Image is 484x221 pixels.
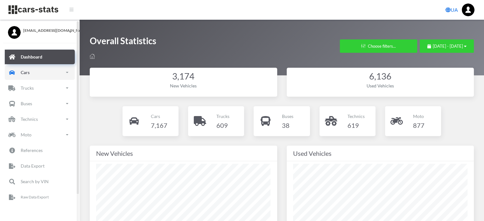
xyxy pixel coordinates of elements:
a: Data Export [5,159,75,173]
span: [DATE] - [DATE] [433,44,463,49]
p: Trucks [216,112,229,120]
p: Technics [21,115,38,123]
div: Used Vehicles [293,148,468,158]
p: Dashboard [21,53,42,61]
h4: 38 [282,120,293,130]
p: Moto [413,112,424,120]
p: Search by VIN [21,177,49,185]
button: [DATE] - [DATE] [420,39,474,53]
h4: 7,167 [151,120,167,130]
p: Data Export [21,162,45,170]
p: References [21,146,43,154]
p: Trucks [21,84,34,92]
a: Raw Data Export [5,190,75,204]
p: Cars [151,112,167,120]
h4: 619 [347,120,365,130]
a: [EMAIL_ADDRESS][DOMAIN_NAME] [8,26,72,33]
h1: Overall Statistics [90,35,156,50]
a: Trucks [5,81,75,95]
h4: 609 [216,120,229,130]
a: UA [443,3,460,16]
p: Buses [282,112,293,120]
p: Cars [21,68,30,76]
button: Choose filters... [340,39,417,53]
a: Technics [5,112,75,127]
div: 3,174 [96,70,271,83]
div: New Vehicles [96,82,271,89]
a: Search by VIN [5,174,75,189]
a: Moto [5,128,75,142]
img: navbar brand [8,5,59,15]
a: Buses [5,96,75,111]
div: 6,136 [293,70,468,83]
a: References [5,143,75,158]
p: Buses [21,100,32,107]
a: Cars [5,65,75,80]
div: New Vehicles [96,148,271,158]
div: Used Vehicles [293,82,468,89]
a: Dashboard [5,50,75,64]
span: [EMAIL_ADDRESS][DOMAIN_NAME] [23,28,72,33]
p: Moto [21,131,32,139]
h4: 877 [413,120,424,130]
p: Technics [347,112,365,120]
img: ... [462,3,474,16]
p: Raw Data Export [21,194,49,201]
